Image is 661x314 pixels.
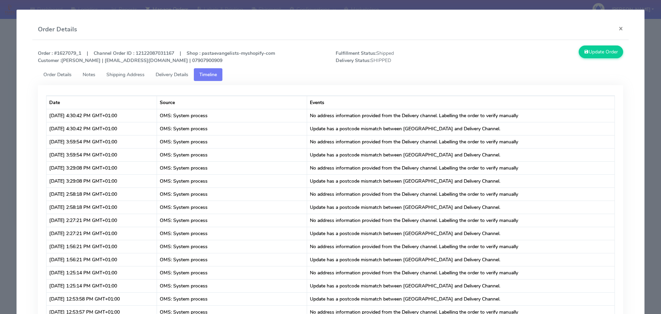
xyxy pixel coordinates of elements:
td: OMS: System process [157,201,307,214]
td: [DATE] 3:29:08 PM GMT+01:00 [46,161,157,174]
td: OMS: System process [157,240,307,253]
td: Update has a postcode mismatch between [GEOGRAPHIC_DATA] and Delivery Channel. [307,201,615,214]
td: OMS: System process [157,253,307,266]
td: No address information provided from the Delivery channel. Labelling the order to verify manually [307,161,615,174]
td: [DATE] 3:59:54 PM GMT+01:00 [46,135,157,148]
td: OMS: System process [157,214,307,227]
td: OMS: System process [157,227,307,240]
td: Update has a postcode mismatch between [GEOGRAPHIC_DATA] and Delivery Channel. [307,148,615,161]
td: [DATE] 4:30:42 PM GMT+01:00 [46,122,157,135]
td: OMS: System process [157,122,307,135]
td: [DATE] 1:25:14 PM GMT+01:00 [46,266,157,279]
button: Update Order [579,45,623,58]
td: OMS: System process [157,279,307,292]
span: Order Details [43,71,72,78]
th: Date [46,96,157,109]
th: Events [307,96,615,109]
h4: Order Details [38,25,77,34]
span: Notes [83,71,95,78]
td: Update has a postcode mismatch between [GEOGRAPHIC_DATA] and Delivery Channel. [307,292,615,305]
span: Timeline [199,71,217,78]
td: Update has a postcode mismatch between [GEOGRAPHIC_DATA] and Delivery Channel. [307,122,615,135]
td: OMS: System process [157,266,307,279]
strong: Delivery Status: [336,57,370,64]
td: [DATE] 2:27:21 PM GMT+01:00 [46,214,157,227]
td: [DATE] 3:59:54 PM GMT+01:00 [46,148,157,161]
td: No address information provided from the Delivery channel. Labelling the order to verify manually [307,266,615,279]
td: [DATE] 1:56:21 PM GMT+01:00 [46,253,157,266]
td: Update has a postcode mismatch between [GEOGRAPHIC_DATA] and Delivery Channel. [307,279,615,292]
td: [DATE] 4:30:42 PM GMT+01:00 [46,109,157,122]
td: OMS: System process [157,148,307,161]
td: No address information provided from the Delivery channel. Labelling the order to verify manually [307,109,615,122]
button: Close [613,19,629,38]
td: OMS: System process [157,292,307,305]
span: Shipping Address [106,71,145,78]
td: No address information provided from the Delivery channel. Labelling the order to verify manually [307,135,615,148]
td: No address information provided from the Delivery channel. Labelling the order to verify manually [307,240,615,253]
strong: Order : #1627079_1 | Channel Order ID : 12122087031167 | Shop : pastaevangelists-myshopify-com [P... [38,50,275,64]
td: No address information provided from the Delivery channel. Labelling the order to verify manually [307,214,615,227]
td: [DATE] 1:56:21 PM GMT+01:00 [46,240,157,253]
ul: Tabs [38,68,623,81]
span: Shipped SHIPPED [330,50,480,64]
td: [DATE] 2:58:18 PM GMT+01:00 [46,188,157,201]
strong: Customer : [38,57,61,64]
td: [DATE] 2:58:18 PM GMT+01:00 [46,201,157,214]
td: [DATE] 2:27:21 PM GMT+01:00 [46,227,157,240]
td: Update has a postcode mismatch between [GEOGRAPHIC_DATA] and Delivery Channel. [307,174,615,188]
th: Source [157,96,307,109]
td: OMS: System process [157,135,307,148]
td: [DATE] 1:25:14 PM GMT+01:00 [46,279,157,292]
td: OMS: System process [157,161,307,174]
strong: Fulfillment Status: [336,50,376,57]
td: [DATE] 3:29:08 PM GMT+01:00 [46,174,157,188]
td: Update has a postcode mismatch between [GEOGRAPHIC_DATA] and Delivery Channel. [307,227,615,240]
span: Delivery Details [156,71,188,78]
td: OMS: System process [157,109,307,122]
td: Update has a postcode mismatch between [GEOGRAPHIC_DATA] and Delivery Channel. [307,253,615,266]
td: OMS: System process [157,188,307,201]
td: [DATE] 12:53:58 PM GMT+01:00 [46,292,157,305]
td: No address information provided from the Delivery channel. Labelling the order to verify manually [307,188,615,201]
td: OMS: System process [157,174,307,188]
